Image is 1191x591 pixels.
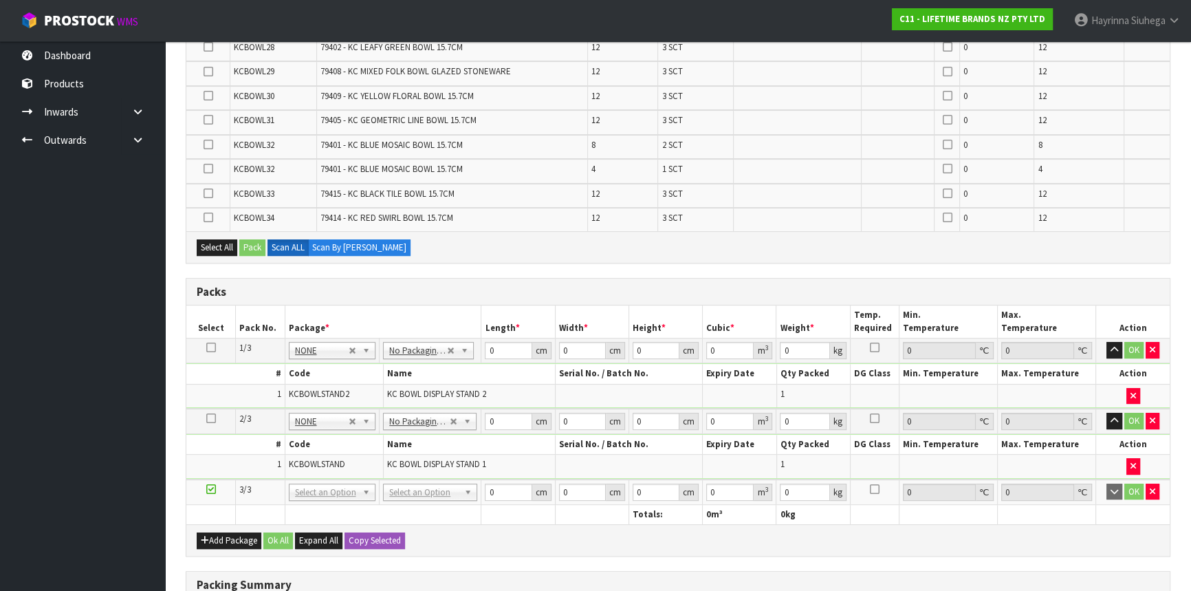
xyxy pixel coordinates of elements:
[899,364,998,384] th: Min. Temperature
[234,163,274,175] span: KCBOWL32
[998,435,1096,455] th: Max. Temperature
[320,212,453,224] span: 79414 - KC RED SWIRL BOWL 15.7CM
[591,139,595,151] span: 8
[1074,484,1092,501] div: ℃
[320,114,477,126] span: 79405 - KC GEOMETRIC LINE BOWL 15.7CM
[754,342,772,359] div: m
[703,435,776,455] th: Expiry Date
[703,364,776,384] th: Expiry Date
[976,413,994,430] div: ℃
[239,239,265,256] button: Pack
[285,435,383,455] th: Code
[899,13,1045,25] strong: C11 - LIFETIME BRANDS NZ PTY LTD
[679,413,699,430] div: cm
[387,458,486,470] span: KC BOWL DISPLAY STAND 1
[389,413,449,430] span: No Packaging Cartons
[383,435,555,455] th: Name
[1096,435,1170,455] th: Action
[1038,90,1046,102] span: 12
[236,305,285,338] th: Pack No.
[706,508,711,520] span: 0
[383,364,555,384] th: Name
[295,413,349,430] span: NONE
[998,364,1096,384] th: Max. Temperature
[1038,212,1046,224] span: 12
[239,413,251,425] span: 2/3
[963,114,968,126] span: 0
[234,90,274,102] span: KCBOWL30
[320,139,463,151] span: 79401 - KC BLUE MOSAIC BOWL 15.7CM
[662,139,682,151] span: 2 SCT
[277,388,281,400] span: 1
[776,435,850,455] th: Qty Packed
[234,212,274,224] span: KCBOWL34
[662,188,682,200] span: 3 SCT
[234,65,274,77] span: KCBOWL29
[765,485,768,494] sup: 3
[629,305,702,338] th: Height
[963,90,968,102] span: 0
[267,239,309,256] label: Scan ALL
[899,305,998,338] th: Min. Temperature
[963,188,968,200] span: 0
[345,533,405,549] button: Copy Selected
[976,342,994,359] div: ℃
[299,535,338,546] span: Expand All
[963,65,968,77] span: 0
[998,305,1096,338] th: Max. Temperature
[234,139,274,151] span: KCBOWL32
[197,533,261,549] button: Add Package
[1038,139,1042,151] span: 8
[532,342,551,359] div: cm
[780,508,785,520] span: 0
[591,163,595,175] span: 4
[295,533,342,549] button: Expand All
[197,239,237,256] button: Select All
[850,364,899,384] th: DG Class
[830,413,846,430] div: kg
[776,504,850,524] th: kg
[389,343,447,359] span: No Packaging Cartons
[629,504,702,524] th: Totals:
[1038,114,1046,126] span: 12
[389,484,459,501] span: Select an Option
[320,65,511,77] span: 79408 - KC MIXED FOLK BOWL GLAZED STONEWARE
[555,364,703,384] th: Serial No. / Batch No.
[186,305,236,338] th: Select
[320,90,474,102] span: 79409 - KC YELLOW FLORAL BOWL 15.7CM
[591,114,600,126] span: 12
[234,41,274,53] span: KCBOWL28
[295,484,358,501] span: Select an Option
[850,435,899,455] th: DG Class
[1096,364,1170,384] th: Action
[765,414,768,423] sup: 3
[850,305,899,338] th: Temp. Required
[21,12,38,29] img: cube-alt.png
[963,41,968,53] span: 0
[285,364,383,384] th: Code
[963,212,968,224] span: 0
[1124,342,1144,358] button: OK
[1131,14,1166,27] span: Siuhega
[765,343,768,352] sup: 3
[591,212,600,224] span: 12
[662,41,682,53] span: 3 SCT
[591,65,600,77] span: 12
[1038,41,1046,53] span: 12
[606,342,625,359] div: cm
[277,458,281,470] span: 1
[387,388,486,400] span: KC BOWL DISPLAY STAND 2
[606,484,625,501] div: cm
[1038,163,1042,175] span: 4
[320,41,463,53] span: 79402 - KC LEAFY GREEN BOWL 15.7CM
[555,435,703,455] th: Serial No. / Batch No.
[703,504,776,524] th: m³
[239,342,251,354] span: 1/3
[1096,305,1170,338] th: Action
[591,188,600,200] span: 12
[1091,14,1129,27] span: Hayrinna
[606,413,625,430] div: cm
[555,305,629,338] th: Width
[44,12,114,30] span: ProStock
[899,435,998,455] th: Min. Temperature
